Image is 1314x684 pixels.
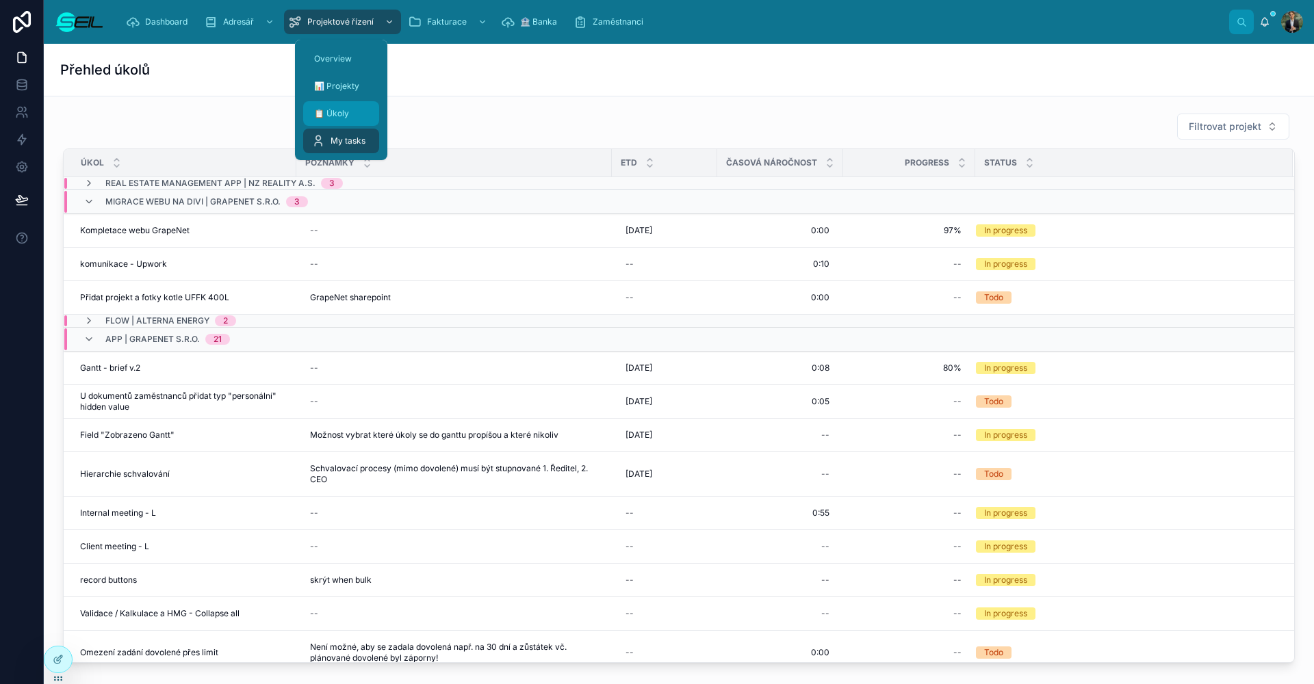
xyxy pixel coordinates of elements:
[725,642,835,663] a: 0:00
[976,395,1276,408] a: Todo
[305,357,604,379] a: --
[626,508,634,518] div: --
[314,81,359,92] span: 📊 Projekty
[851,536,967,557] a: --
[305,502,604,524] a: --
[851,357,967,379] a: 80%
[984,646,1003,659] div: Todo
[115,7,1229,37] div: scrollable content
[976,468,1276,480] a: Todo
[976,646,1276,659] a: Todo
[80,647,218,658] span: Omezení zadání dovolené přes limit
[80,575,137,586] span: record buttons
[80,259,167,269] span: komunikace - Upwork
[726,157,817,168] span: Časová náročnost
[305,636,604,669] a: Není možné, aby se zadala dovolená např. na 30 dní a zůstátek vč. plánované dovolené byl záporny!
[851,220,967,241] a: 97%
[303,74,379,98] a: 📊 Projekty
[307,16,374,27] span: Projektové řízení
[626,469,652,479] span: [DATE]
[626,259,634,269] div: --
[812,363,829,373] span: 0:08
[310,608,318,619] div: --
[80,363,140,373] span: Gantt - brief v.2
[851,463,967,485] a: --
[105,178,315,189] span: Real estate Management app | NZ Reality a.s.
[857,225,962,236] span: 97%
[984,507,1027,519] div: In progress
[857,363,962,373] span: 80%
[725,253,835,275] a: 0:10
[305,157,355,168] span: Poznámky
[851,287,967,308] a: --
[621,157,637,168] span: ETD
[80,469,288,479] a: Hierarchie schvalování
[953,292,962,303] div: --
[984,395,1003,408] div: Todo
[310,642,598,663] span: Není možné, aby se zadala dovolená např. na 30 dní a zůstátek vč. plánované dovolené byl záporny!
[976,507,1276,519] a: In progress
[626,647,634,658] div: --
[310,292,391,303] span: GrapeNet sharepoint
[310,225,318,236] div: --
[303,129,379,153] a: My tasks
[214,334,222,345] div: 21
[953,469,962,479] div: --
[851,391,967,412] a: --
[80,225,190,236] span: Kompletace webu GrapeNet
[626,363,652,373] span: [DATE]
[80,508,156,518] span: Internal meeting - L
[305,424,604,446] a: Možnost vybrat které úkoly se do ganttu propíšou a které nikoliv
[80,292,229,303] span: Přidat projekt a fotky kotle UFFK 400L
[310,363,318,373] div: --
[953,647,962,658] div: --
[305,253,604,275] a: --
[821,469,829,479] div: --
[620,424,709,446] a: [DATE]
[310,508,318,518] div: --
[404,10,494,34] a: Fakturace
[310,541,318,552] div: --
[620,357,709,379] a: [DATE]
[122,10,197,34] a: Dashboard
[80,608,288,619] a: Validace / Kalkulace a HMG - Collapse all
[821,430,829,440] div: --
[620,642,709,663] a: --
[953,541,962,552] div: --
[725,220,835,241] a: 0:00
[626,608,634,619] div: --
[497,10,567,34] a: 🏦 Banka
[80,647,288,658] a: Omezení zadání dovolené přes limit
[821,541,829,552] div: --
[1177,114,1289,140] button: Select Button
[80,363,288,373] a: Gantt - brief v.2
[984,291,1003,304] div: Todo
[821,575,829,586] div: --
[976,429,1276,441] a: In progress
[80,469,170,479] span: Hierarchie schvalování
[105,334,200,345] span: App | GrapeNet s.r.o.
[620,253,709,275] a: --
[976,224,1276,237] a: In progress
[811,225,829,236] span: 0:00
[55,11,104,33] img: App logo
[984,157,1017,168] span: Status
[984,362,1027,374] div: In progress
[851,569,967,591] a: --
[294,196,300,207] div: 3
[984,540,1027,553] div: In progress
[953,608,962,619] div: --
[223,16,254,27] span: Adresář
[976,291,1276,304] a: Todo
[620,391,709,412] a: [DATE]
[976,362,1276,374] a: In progress
[984,607,1027,620] div: In progress
[620,502,709,524] a: --
[200,10,281,34] a: Adresář
[620,220,709,241] a: [DATE]
[811,292,829,303] span: 0:00
[812,396,829,407] span: 0:05
[80,225,288,236] a: Kompletace webu GrapeNet
[80,541,288,552] a: Client meeting - L
[812,508,829,518] span: 0:55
